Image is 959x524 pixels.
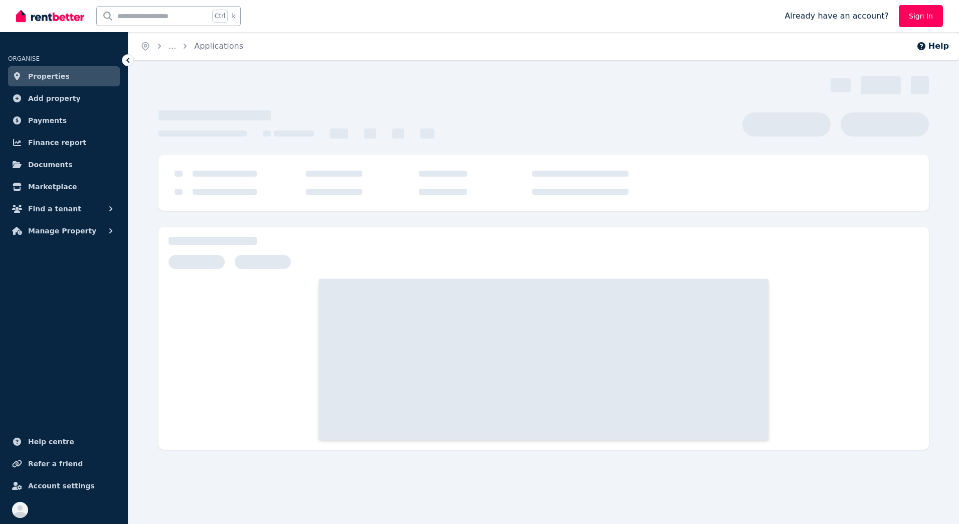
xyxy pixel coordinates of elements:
[232,12,235,20] span: k
[8,432,120,452] a: Help centre
[8,199,120,219] button: Find a tenant
[128,32,255,60] nav: Breadcrumb
[8,110,120,130] a: Payments
[28,436,74,448] span: Help centre
[169,41,176,51] span: ...
[8,155,120,175] a: Documents
[8,55,40,62] span: ORGANISE
[16,9,84,24] img: RentBetter
[916,40,949,52] button: Help
[28,458,83,470] span: Refer a friend
[8,133,120,153] a: Finance report
[28,114,67,126] span: Payments
[28,159,73,171] span: Documents
[784,10,889,22] span: Already have an account?
[8,454,120,474] a: Refer a friend
[899,5,943,27] a: Sign In
[28,137,86,149] span: Finance report
[212,10,228,23] span: Ctrl
[8,221,120,241] button: Manage Property
[8,177,120,197] a: Marketplace
[28,480,95,492] span: Account settings
[28,225,96,237] span: Manage Property
[8,88,120,108] a: Add property
[194,41,243,51] a: Applications
[8,66,120,86] a: Properties
[8,476,120,496] a: Account settings
[28,203,81,215] span: Find a tenant
[28,181,77,193] span: Marketplace
[28,70,70,82] span: Properties
[28,92,81,104] span: Add property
